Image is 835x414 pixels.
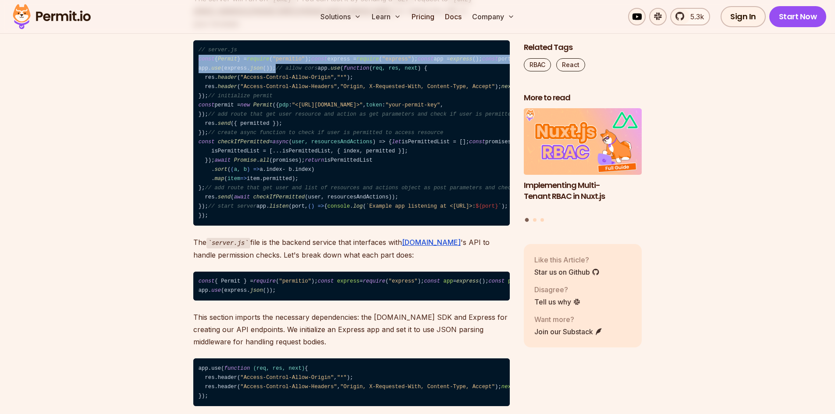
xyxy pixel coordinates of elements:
[199,139,215,145] span: const
[540,218,544,222] button: Go to slide 3
[250,65,263,71] span: json
[402,238,461,247] a: [DOMAIN_NAME]
[456,278,479,284] span: express
[385,102,440,108] span: "your-permit-key"
[208,130,444,136] span: // create async function to check if user is permitted to access resource
[240,84,337,90] span: "Access-Control-Allow-Headers"
[469,8,518,25] button: Company
[266,166,282,173] span: index
[508,278,521,284] span: port
[247,56,269,62] span: require
[234,194,250,200] span: await
[534,314,603,325] p: Want more?
[208,203,256,209] span: // start server
[193,40,510,226] code: { } = ( ); express = ( ); app = (); port = ; app. (express. ()); app. ( ( ) { res. ( , ); res. ( ...
[534,326,603,337] a: Join our Substack
[353,203,363,209] span: log
[489,278,505,284] span: const
[295,166,311,173] span: index
[356,56,379,62] span: require
[234,166,247,173] span: a, b
[199,56,215,62] span: const
[227,176,240,182] span: item
[263,176,292,182] span: permitted
[524,109,642,213] li: 1 of 3
[218,74,237,81] span: header
[534,267,600,277] a: Star us on Github
[685,11,704,22] span: 5.3k
[218,56,237,62] span: Permit
[317,8,365,25] button: Solutions
[199,47,237,53] span: // server.js
[259,157,269,163] span: all
[366,102,382,108] span: token
[193,311,510,348] p: This section imports the necessary dependencies: the [DOMAIN_NAME] SDK and Express for creating o...
[366,203,501,209] span: `Example app listening at <[URL]>: `
[218,139,270,145] span: checkIfPermitted
[199,102,215,108] span: const
[501,84,514,90] span: next
[524,180,642,202] h3: Implementing Multi-Tenant RBAC in Nuxt.js
[279,278,312,284] span: "permitio"
[218,120,231,127] span: send
[193,358,510,406] code: app.use( { res.header( , ); res.header( , ); (); });
[524,109,642,213] a: Implementing Multi-Tenant RBAC in Nuxt.jsImplementing Multi-Tenant RBAC in Nuxt.js
[240,375,334,381] span: "Access-Control-Allow-Origin"
[482,56,498,62] span: const
[292,102,363,108] span: "<[URL][DOMAIN_NAME]>"
[253,365,305,372] span: (req, res, next)
[273,139,289,145] span: async
[373,65,418,71] span: req, res, next
[250,287,263,294] span: json
[279,102,289,108] span: pdp
[227,176,247,182] span: =>
[318,278,334,284] span: const
[524,109,642,223] div: Posts
[224,365,250,372] span: function
[721,6,766,27] a: Sign In
[533,218,537,222] button: Go to slide 2
[270,203,289,209] span: listen
[205,185,582,191] span: // add route that get user and list of resources and actions object as post parameters and check ...
[444,278,453,284] span: app
[231,166,259,173] span: ( ) =>
[418,56,434,62] span: const
[408,8,438,25] a: Pricing
[524,58,551,71] a: RBAC
[199,278,215,284] span: const
[215,166,227,173] span: sort
[240,384,337,390] span: "Access-Control-Allow-Headers"
[424,278,440,284] span: const
[273,56,305,62] span: "permitio"
[469,139,485,145] span: const
[311,56,327,62] span: const
[240,102,250,108] span: new
[534,255,600,265] p: Like this Article?
[525,218,529,222] button: Go to slide 1
[240,74,334,81] span: "Access-Control-Allow-Origin"
[215,176,224,182] span: map
[253,278,276,284] span: require
[253,194,305,200] span: checkIfPermitted
[208,93,273,99] span: // initialize permit
[218,194,231,200] span: send
[292,139,373,145] span: user, resourcesAndActions
[450,56,472,62] span: express
[276,65,318,71] span: // allow cors
[524,42,642,53] h2: Related Tags
[534,297,581,307] a: Tell us why
[670,8,710,25] a: 5.3k
[501,384,514,390] span: next
[344,65,370,71] span: function
[368,8,405,25] button: Learn
[9,2,95,32] img: Permit logo
[253,102,273,108] span: Permit
[524,109,642,175] img: Implementing Multi-Tenant RBAC in Nuxt.js
[337,278,359,284] span: express
[193,236,510,261] p: The file is the backend service that interfaces with 's API to handle permission checks. Let's br...
[330,65,340,71] span: use
[769,6,827,27] a: Start Now
[392,139,402,145] span: let
[534,284,581,295] p: Disagree?
[327,203,350,209] span: console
